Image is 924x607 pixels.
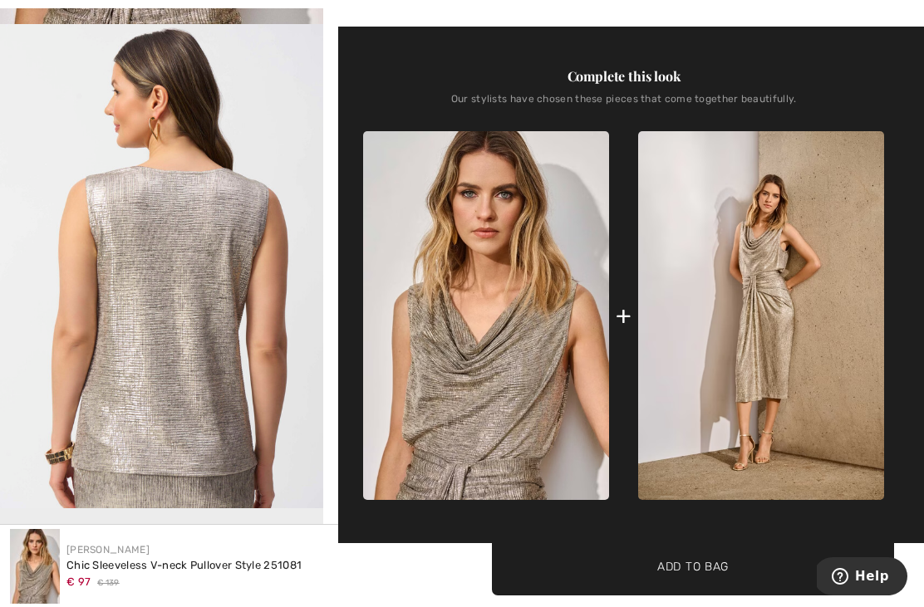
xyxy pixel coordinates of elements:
div: Our stylists have chosen these pieces that come together beautifully. [363,93,884,118]
div: Complete this look [363,66,884,86]
span: Add to Bag [657,557,729,575]
a: [PERSON_NAME] [66,544,150,556]
iframe: Opens a widget where you can find more information [817,557,907,599]
button: Add to Bag [492,537,894,595]
div: Chic Sleeveless V-neck Pullover Style 251081 [66,557,302,574]
span: € 97 [66,575,91,588]
div: + [616,297,632,335]
span: € 139 [97,577,120,590]
img: Chic Sleeveless V-Neck Pullover Style 251081 [10,529,60,604]
img: Chic Sleeveless V-Neck Pullover Style 251081 [363,131,609,500]
img: Elegant Ruched Bodycon Skirt Style 251283 [638,131,884,500]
